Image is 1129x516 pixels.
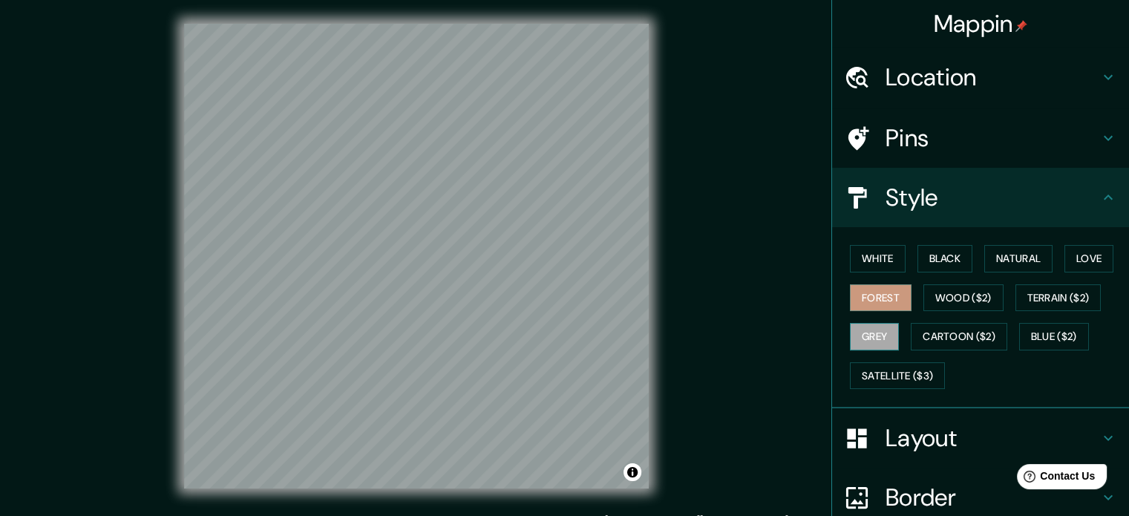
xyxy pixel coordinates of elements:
button: Wood ($2) [923,284,1004,312]
iframe: Help widget launcher [997,458,1113,500]
button: Blue ($2) [1019,323,1089,350]
button: Love [1064,245,1113,272]
button: White [850,245,906,272]
div: Pins [832,108,1129,168]
h4: Mappin [934,9,1028,39]
h4: Layout [886,423,1099,453]
button: Grey [850,323,899,350]
button: Toggle attribution [624,463,641,481]
h4: Pins [886,123,1099,153]
h4: Border [886,483,1099,512]
canvas: Map [184,24,649,489]
button: Terrain ($2) [1015,284,1102,312]
img: pin-icon.png [1015,20,1027,32]
h4: Location [886,62,1099,92]
div: Style [832,168,1129,227]
button: Cartoon ($2) [911,323,1007,350]
button: Black [917,245,973,272]
button: Natural [984,245,1053,272]
div: Layout [832,408,1129,468]
button: Forest [850,284,912,312]
button: Satellite ($3) [850,362,945,390]
div: Location [832,48,1129,107]
h4: Style [886,183,1099,212]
